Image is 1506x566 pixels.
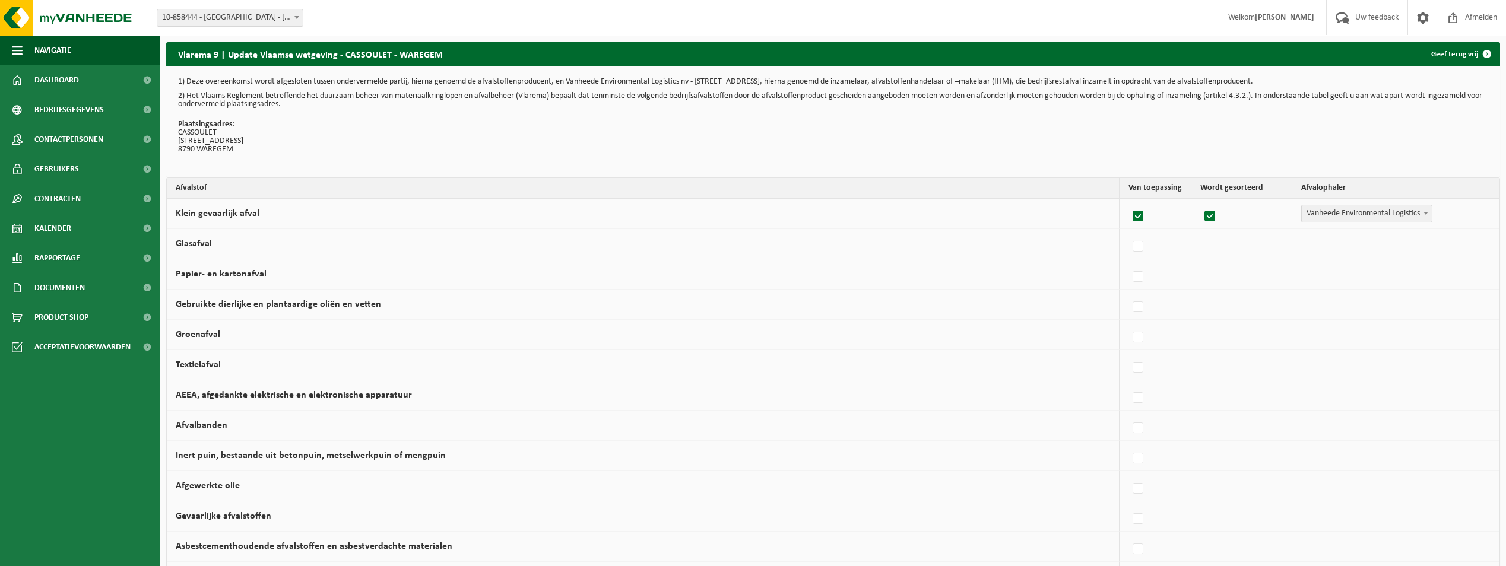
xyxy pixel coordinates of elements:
label: Afgewerkte olie [176,481,240,491]
p: 1) Deze overeenkomst wordt afgesloten tussen ondervermelde partij, hierna genoemd de afvalstoffen... [178,78,1488,86]
label: Glasafval [176,239,212,249]
label: Klein gevaarlijk afval [176,209,259,218]
th: Afvalophaler [1292,178,1499,199]
span: Kalender [34,214,71,243]
span: Gebruikers [34,154,79,184]
label: Groenafval [176,330,220,339]
strong: Plaatsingsadres: [178,120,235,129]
label: AEEA, afgedankte elektrische en elektronische apparatuur [176,390,412,400]
h2: Vlarema 9 | Update Vlaamse wetgeving - CASSOULET - WAREGEM [166,42,455,65]
span: Vanheede Environmental Logistics [1302,205,1432,222]
span: Contracten [34,184,81,214]
label: Asbestcementhoudende afvalstoffen en asbestverdachte materialen [176,542,452,551]
span: 10-858444 - CASSOULET - WAREGEM [157,9,303,27]
p: CASSOULET [STREET_ADDRESS] 8790 WAREGEM [178,120,1488,154]
a: Geef terug vrij [1422,42,1499,66]
label: Papier- en kartonafval [176,269,267,279]
span: Documenten [34,273,85,303]
th: Afvalstof [167,178,1120,199]
span: Vanheede Environmental Logistics [1301,205,1432,222]
label: Afvalbanden [176,421,227,430]
strong: [PERSON_NAME] [1255,13,1314,22]
th: Van toepassing [1120,178,1191,199]
th: Wordt gesorteerd [1191,178,1292,199]
label: Gevaarlijke afvalstoffen [176,511,271,521]
label: Textielafval [176,360,221,370]
span: Acceptatievoorwaarden [34,332,131,362]
label: Inert puin, bestaande uit betonpuin, metselwerkpuin of mengpuin [176,451,446,460]
span: Rapportage [34,243,80,273]
p: 2) Het Vlaams Reglement betreffende het duurzaam beheer van materiaalkringlopen en afvalbeheer (V... [178,92,1488,109]
span: Contactpersonen [34,125,103,154]
span: Product Shop [34,303,88,332]
label: Gebruikte dierlijke en plantaardige oliën en vetten [176,300,381,309]
span: 10-858444 - CASSOULET - WAREGEM [157,9,303,26]
span: Bedrijfsgegevens [34,95,104,125]
span: Dashboard [34,65,79,95]
span: Navigatie [34,36,71,65]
